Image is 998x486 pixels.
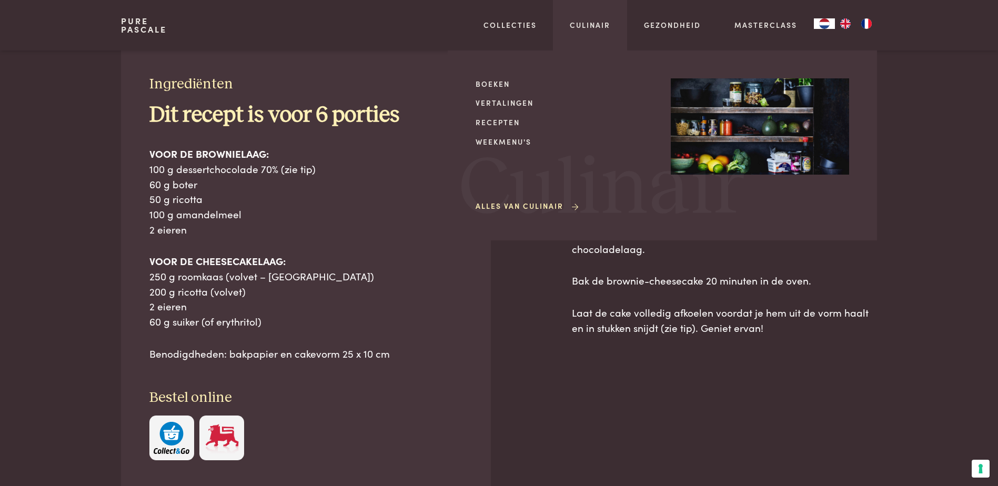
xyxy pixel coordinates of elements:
a: Gezondheid [644,19,701,31]
button: Uw voorkeuren voor toestemming voor trackingtechnologieën [972,460,990,478]
a: Boeken [476,78,654,89]
a: EN [835,18,856,29]
a: Vertalingen [476,97,654,108]
span: Laat de cake volledig afkoelen voordat je hem uit de vorm haalt en in stukken snijdt (zie tip). G... [572,305,869,335]
a: Recepten [476,117,654,128]
a: Weekmenu's [476,136,654,147]
span: 250 g roomkaas (volvet – [GEOGRAPHIC_DATA]) [149,269,374,283]
span: 100 g dessertchocolade 70% (zie tip) [149,161,316,176]
img: Culinair [671,78,849,175]
a: PurePascale [121,17,167,34]
span: 50 g ricotta [149,191,203,206]
span: 200 g ricotta (volvet) [149,284,246,298]
a: NL [814,18,835,29]
a: Masterclass [734,19,797,31]
span: Benodigdheden: bakpapier en cakevorm 25 x 10 cm [149,346,390,360]
img: c308188babc36a3a401bcb5cb7e020f4d5ab42f7cacd8327e500463a43eeb86c.svg [154,422,189,454]
a: Culinair [570,19,610,31]
b: VOOR DE CHEESECAKELAAG: [149,254,286,268]
span: 60 g suiker (of erythritol) [149,314,261,328]
div: Language [814,18,835,29]
span: Meng in een andere kom de roomkaas, ricotta, eieren en suiker tot een egaal mengsel. Giet dit voo... [572,211,864,255]
span: Culinair [459,149,745,229]
span: 100 g amandelmeel [149,207,241,221]
span: Ingrediënten [149,77,233,92]
span: 2 eieren [149,299,187,313]
aside: Language selected: Nederlands [814,18,877,29]
span: 2 eieren [149,222,187,236]
h3: Bestel online [149,389,463,407]
a: Alles van Culinair [476,200,580,211]
b: VOOR DE BROWNIELAAG: [149,146,269,160]
b: Dit recept is voor 6 porties [149,104,399,126]
ul: Language list [835,18,877,29]
span: Bak de brownie-cheesecake 20 minuten in de oven. [572,273,811,287]
a: Collecties [483,19,537,31]
img: Delhaize [204,422,240,454]
span: 60 g boter [149,177,197,191]
a: FR [856,18,877,29]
